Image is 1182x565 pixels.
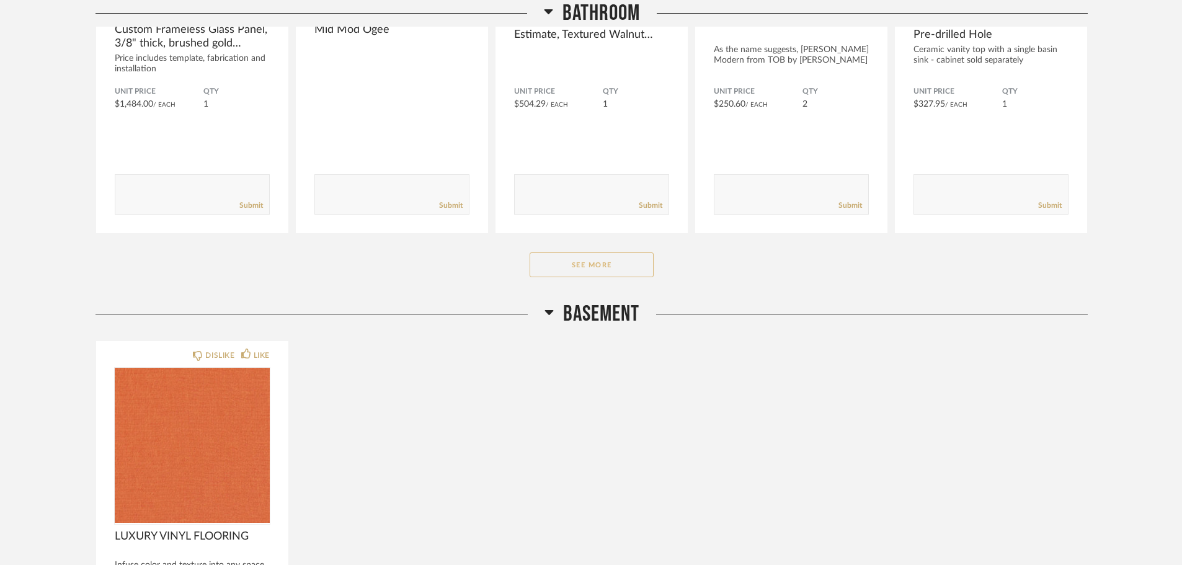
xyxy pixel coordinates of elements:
span: 2 [802,100,807,109]
div: LIKE [254,349,270,362]
img: undefined [115,368,270,523]
button: See More [530,252,654,277]
span: Unit Price [115,87,203,97]
a: Submit [239,200,263,211]
span: QTY [203,87,270,97]
span: QTY [802,87,869,97]
span: / Each [945,102,967,108]
span: / Each [745,102,768,108]
span: Basement [563,301,639,327]
span: $1,484.00 [115,100,153,109]
div: Ceramic vanity top with a single basin sink - cabinet sold separately [913,45,1069,66]
span: 32" Ceramic Vanity Top - 1 Pre-drilled Hole [913,14,1069,42]
span: Unit Price [514,87,603,97]
div: DISLIKE [205,349,234,362]
span: Bridgewood Cabinetry Estimate, Textured Walnut Natural [514,14,669,42]
a: Submit [838,200,862,211]
div: As the name suggests, [PERSON_NAME] Modern from TOB by [PERSON_NAME] for Visua... [714,45,869,76]
a: Submit [639,200,662,211]
span: $250.60 [714,100,745,109]
span: Custom Frameless Glass Panel, 3/8" thick, brushed gold extruded channel [115,23,270,50]
span: QTY [1002,87,1069,97]
span: 1 [603,100,608,109]
span: Mid Mod Ogee [314,23,469,37]
span: 1 [1002,100,1007,109]
span: LUXURY VINYL FLOORING [115,530,270,543]
span: Unit Price [913,87,1002,97]
span: $327.95 [913,100,945,109]
span: / Each [546,102,568,108]
div: Price includes template, fabrication and installation [115,53,270,74]
span: 1 [203,100,208,109]
span: / Each [153,102,176,108]
span: $504.29 [514,100,546,109]
span: QTY [603,87,669,97]
span: Unit Price [714,87,802,97]
a: Submit [439,200,463,211]
a: Submit [1038,200,1062,211]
